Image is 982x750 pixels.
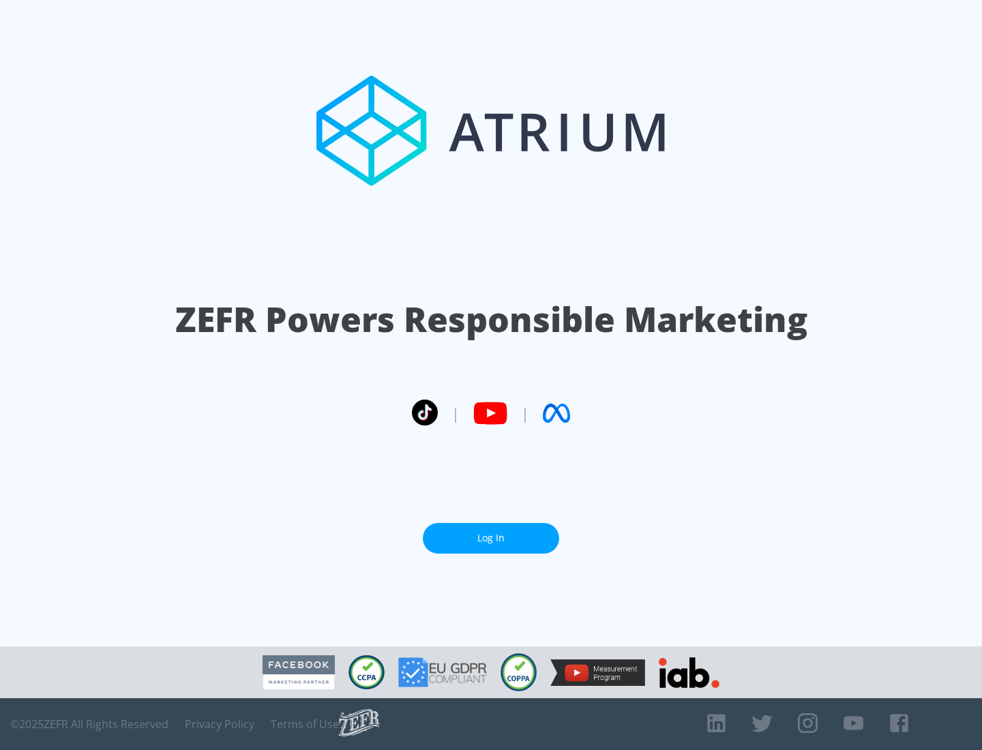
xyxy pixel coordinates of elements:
a: Log In [423,523,559,554]
img: COPPA Compliant [501,653,537,691]
img: GDPR Compliant [398,657,487,687]
h1: ZEFR Powers Responsible Marketing [175,296,807,343]
img: IAB [659,657,719,688]
a: Privacy Policy [185,717,254,731]
span: © 2025 ZEFR All Rights Reserved [10,717,168,731]
a: Terms of Use [271,717,339,731]
img: YouTube Measurement Program [550,659,645,686]
img: Facebook Marketing Partner [263,655,335,690]
img: CCPA Compliant [348,655,385,689]
span: | [451,403,460,423]
span: | [521,403,529,423]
